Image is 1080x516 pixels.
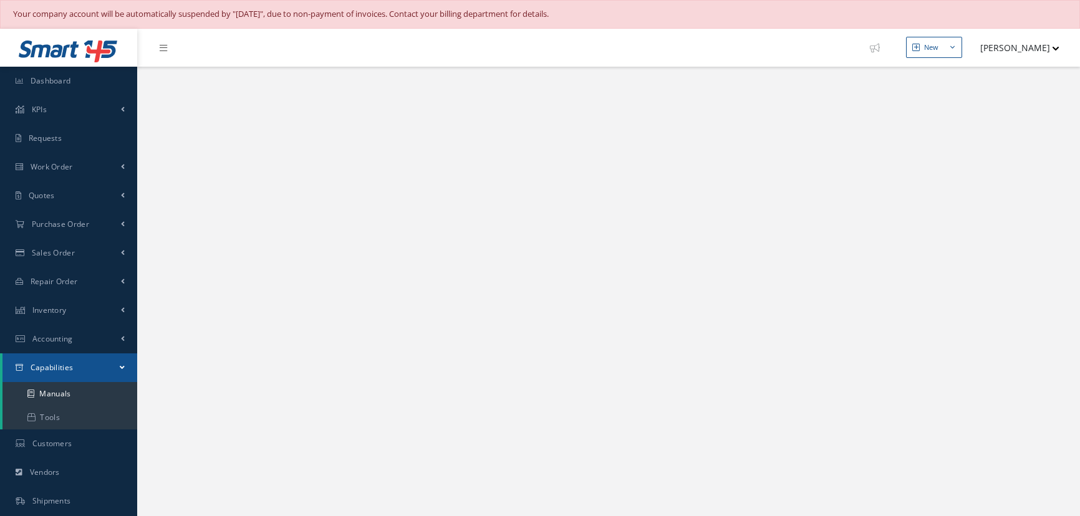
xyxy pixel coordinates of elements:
[31,276,78,287] span: Repair Order
[32,495,71,506] span: Shipments
[30,467,60,477] span: Vendors
[32,438,72,449] span: Customers
[32,219,89,229] span: Purchase Order
[13,8,1067,21] div: Your company account will be automatically suspended by "[DATE]", due to non-payment of invoices....
[32,247,75,258] span: Sales Order
[2,353,137,382] a: Capabilities
[864,29,896,67] a: Show Tips
[906,37,962,59] button: New
[2,382,137,406] a: Manuals
[32,305,67,315] span: Inventory
[29,133,62,143] span: Requests
[32,104,47,115] span: KPIs
[2,406,137,429] a: Tools
[31,161,73,172] span: Work Order
[968,36,1059,60] button: [PERSON_NAME]
[924,42,938,53] div: New
[31,75,71,86] span: Dashboard
[32,333,73,344] span: Accounting
[31,362,74,373] span: Capabilities
[29,190,55,201] span: Quotes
